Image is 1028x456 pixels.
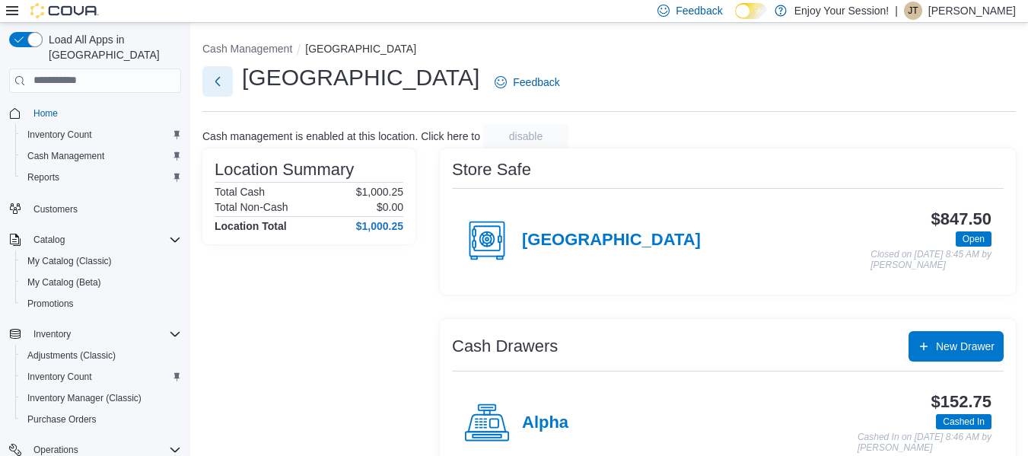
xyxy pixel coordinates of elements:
[21,147,181,165] span: Cash Management
[215,201,288,213] h6: Total Non-Cash
[676,3,722,18] span: Feedback
[15,124,187,145] button: Inventory Count
[27,413,97,426] span: Purchase Orders
[27,231,71,249] button: Catalog
[27,298,74,310] span: Promotions
[27,150,104,162] span: Cash Management
[27,129,92,141] span: Inventory Count
[305,43,416,55] button: [GEOGRAPHIC_DATA]
[928,2,1016,20] p: [PERSON_NAME]
[21,389,148,407] a: Inventory Manager (Classic)
[27,199,181,218] span: Customers
[956,231,991,247] span: Open
[15,409,187,430] button: Purchase Orders
[21,168,181,187] span: Reports
[15,387,187,409] button: Inventory Manager (Classic)
[895,2,898,20] p: |
[908,2,918,20] span: JT
[452,161,531,179] h3: Store Safe
[15,250,187,272] button: My Catalog (Classic)
[931,393,991,411] h3: $152.75
[43,32,181,62] span: Load All Apps in [GEOGRAPHIC_DATA]
[931,210,991,228] h3: $847.50
[21,368,181,386] span: Inventory Count
[27,104,64,123] a: Home
[963,232,985,246] span: Open
[15,345,187,366] button: Adjustments (Classic)
[202,41,1016,59] nav: An example of EuiBreadcrumbs
[489,67,565,97] a: Feedback
[735,3,767,19] input: Dark Mode
[15,272,187,293] button: My Catalog (Beta)
[202,130,480,142] p: Cash management is enabled at this location. Click here to
[509,129,543,144] span: disable
[15,145,187,167] button: Cash Management
[33,444,78,456] span: Operations
[27,276,101,289] span: My Catalog (Beta)
[202,66,233,97] button: Next
[794,2,890,20] p: Enjoy Your Session!
[21,273,107,292] a: My Catalog (Beta)
[943,415,985,429] span: Cashed In
[936,339,995,354] span: New Drawer
[21,147,110,165] a: Cash Management
[21,126,181,144] span: Inventory Count
[21,346,122,365] a: Adjustments (Classic)
[522,231,701,250] h4: [GEOGRAPHIC_DATA]
[870,250,991,270] p: Closed on [DATE] 8:45 AM by [PERSON_NAME]
[936,414,991,429] span: Cashed In
[21,410,181,429] span: Purchase Orders
[21,126,98,144] a: Inventory Count
[30,3,99,18] img: Cova
[15,293,187,314] button: Promotions
[21,168,65,187] a: Reports
[27,231,181,249] span: Catalog
[27,104,181,123] span: Home
[3,102,187,124] button: Home
[3,197,187,219] button: Customers
[215,220,287,232] h4: Location Total
[21,389,181,407] span: Inventory Manager (Classic)
[27,255,112,267] span: My Catalog (Classic)
[27,171,59,183] span: Reports
[33,234,65,246] span: Catalog
[377,201,403,213] p: $0.00
[904,2,922,20] div: Jeremy Tremblett
[21,410,103,429] a: Purchase Orders
[242,62,479,93] h1: [GEOGRAPHIC_DATA]
[33,203,78,215] span: Customers
[522,413,568,433] h4: Alpha
[33,107,58,120] span: Home
[483,124,568,148] button: disable
[27,349,116,362] span: Adjustments (Classic)
[21,346,181,365] span: Adjustments (Classic)
[356,186,403,198] p: $1,000.25
[3,324,187,345] button: Inventory
[27,392,142,404] span: Inventory Manager (Classic)
[452,337,558,356] h3: Cash Drawers
[21,252,181,270] span: My Catalog (Classic)
[27,371,92,383] span: Inventory Count
[15,366,187,387] button: Inventory Count
[202,43,292,55] button: Cash Management
[21,295,80,313] a: Promotions
[215,186,265,198] h6: Total Cash
[21,273,181,292] span: My Catalog (Beta)
[735,19,736,20] span: Dark Mode
[356,220,403,232] h4: $1,000.25
[21,368,98,386] a: Inventory Count
[27,325,181,343] span: Inventory
[33,328,71,340] span: Inventory
[21,295,181,313] span: Promotions
[15,167,187,188] button: Reports
[27,200,84,218] a: Customers
[215,161,354,179] h3: Location Summary
[858,432,991,453] p: Cashed In on [DATE] 8:46 AM by [PERSON_NAME]
[21,252,118,270] a: My Catalog (Classic)
[513,75,559,90] span: Feedback
[909,331,1004,362] button: New Drawer
[3,229,187,250] button: Catalog
[27,325,77,343] button: Inventory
